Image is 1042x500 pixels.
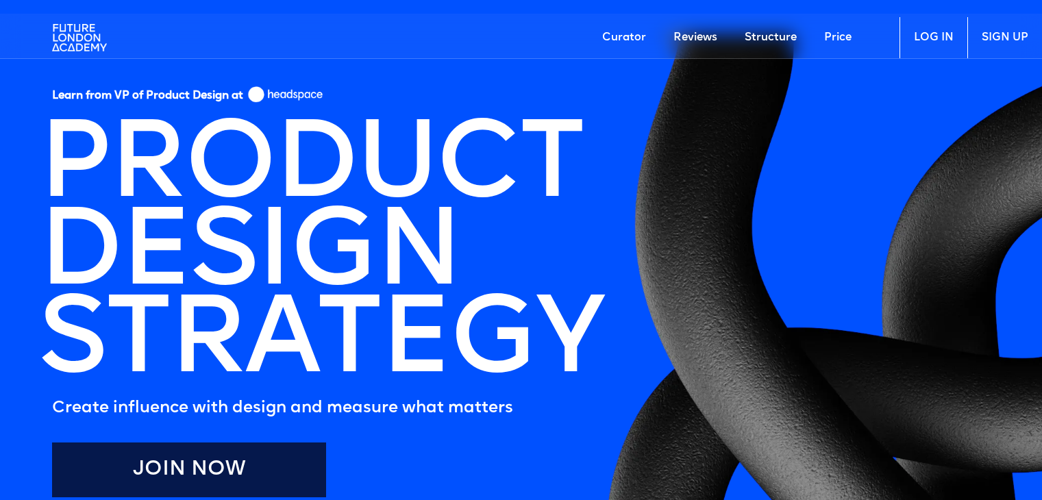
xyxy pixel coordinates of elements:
[810,17,865,58] a: Price
[52,89,243,108] h5: Learn from VP of Product Design at
[38,125,603,388] h1: PRODUCT DESIGN STRATEGY
[660,17,731,58] a: Reviews
[588,17,660,58] a: Curator
[967,17,1042,58] a: SIGN UP
[52,442,326,497] a: Join Now
[900,17,967,58] a: LOG IN
[731,17,810,58] a: Structure
[52,395,603,422] h5: Create influence with design and measure what matters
